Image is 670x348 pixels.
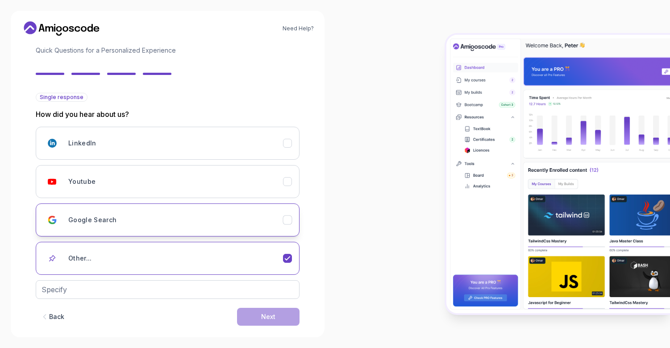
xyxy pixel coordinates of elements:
h3: Other... [68,254,92,263]
p: Quick Questions for a Personalized Experience [36,46,300,55]
a: Home link [21,21,102,36]
div: Back [49,312,64,321]
input: Specify [36,280,300,299]
img: Amigoscode Dashboard [446,35,670,313]
button: Back [36,308,69,326]
h3: Youtube [68,177,96,186]
a: Need Help? [283,25,314,32]
h3: Google Search [68,215,117,224]
h3: LinkedIn [68,139,96,148]
p: How did you hear about us? [36,109,300,120]
button: Youtube [36,165,300,198]
div: Next [261,312,275,321]
button: Next [237,308,300,326]
button: LinkedIn [36,127,300,160]
button: Google Search [36,203,300,236]
button: Other... [36,242,300,275]
span: Single response [40,94,83,101]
